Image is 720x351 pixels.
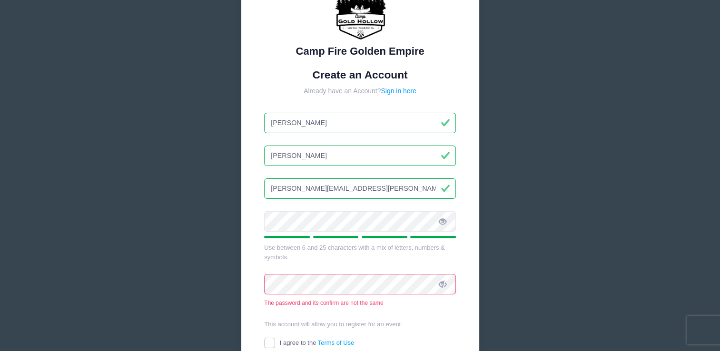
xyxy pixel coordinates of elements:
div: Camp Fire Golden Empire [264,43,456,59]
h1: Create an Account [264,68,456,81]
div: Already have an Account? [264,86,456,96]
span: I agree to the [280,339,354,346]
input: Last Name [264,146,456,166]
input: Email [264,178,456,199]
div: Use between 6 and 25 characters with a mix of letters, numbers & symbols. [264,243,456,262]
a: Terms of Use [318,339,355,346]
a: Sign in here [381,87,416,95]
input: First Name [264,113,456,133]
div: This account will allow you to register for an event. [264,320,456,329]
div: The password and its confirm are not the same [264,299,456,307]
input: I agree to theTerms of Use [264,338,275,349]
